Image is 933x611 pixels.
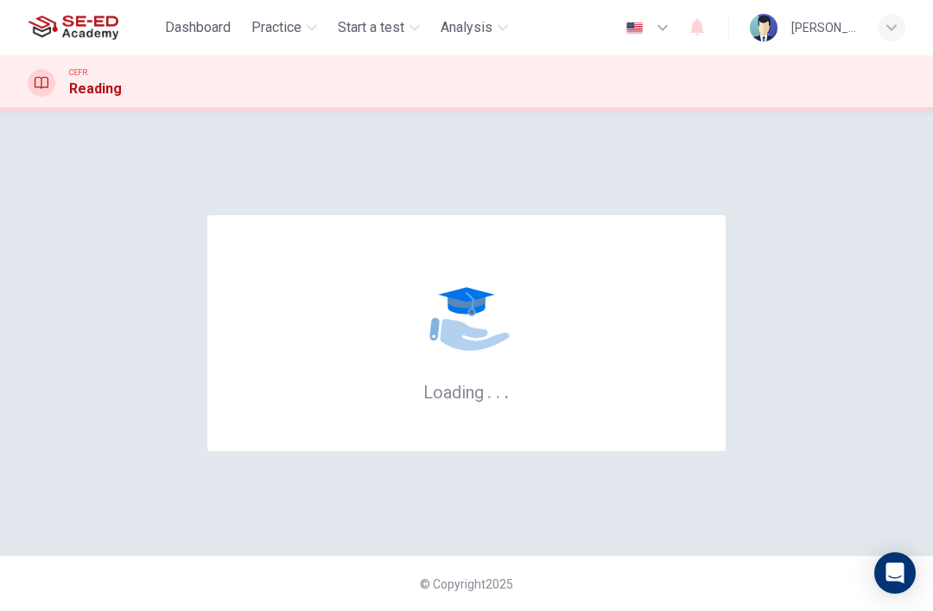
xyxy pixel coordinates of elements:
[331,12,427,43] button: Start a test
[495,376,501,404] h6: .
[28,10,158,45] a: SE-ED Academy logo
[165,17,231,38] span: Dashboard
[244,12,324,43] button: Practice
[251,17,301,38] span: Practice
[624,22,645,35] img: en
[441,17,492,38] span: Analysis
[158,12,238,43] button: Dashboard
[750,14,777,41] img: Profile picture
[420,577,513,591] span: © Copyright 2025
[874,552,916,594] div: Open Intercom Messenger
[486,376,492,404] h6: .
[28,10,118,45] img: SE-ED Academy logo
[434,12,515,43] button: Analysis
[69,79,122,99] h1: Reading
[69,67,87,79] span: CEFR
[504,376,510,404] h6: .
[791,17,857,38] div: [PERSON_NAME]
[423,380,510,403] h6: Loading
[338,17,404,38] span: Start a test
